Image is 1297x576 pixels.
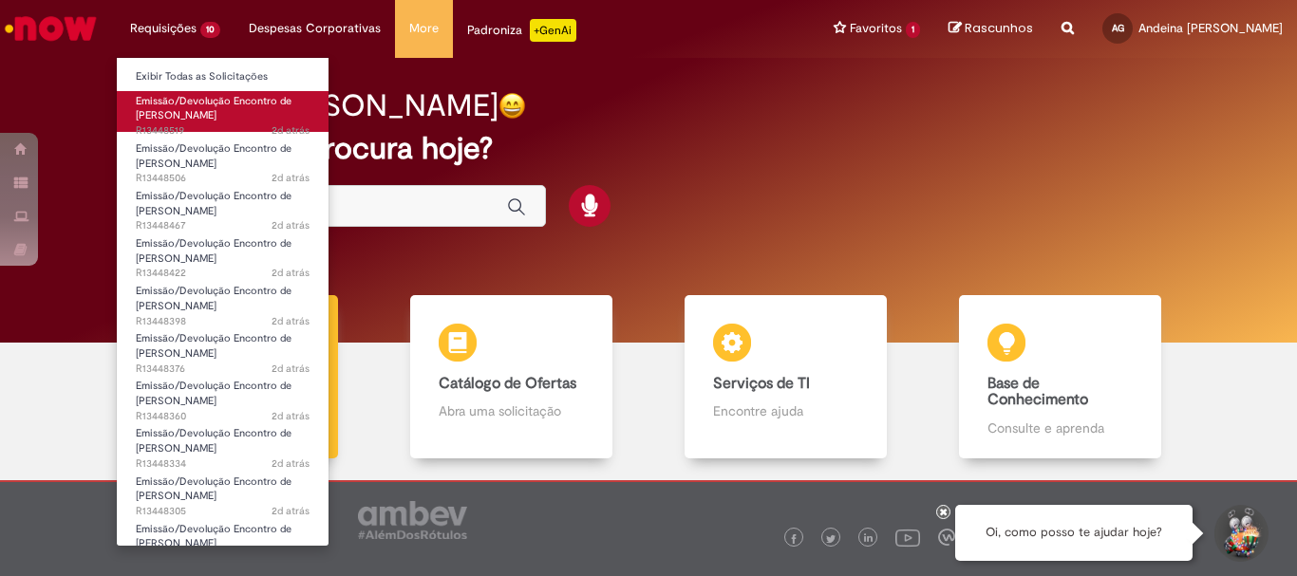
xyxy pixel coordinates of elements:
span: Emissão/Devolução Encontro de [PERSON_NAME] [136,522,291,551]
time: 26/08/2025 13:43:44 [272,314,310,328]
img: happy-face.png [498,92,526,120]
span: Emissão/Devolução Encontro de [PERSON_NAME] [136,474,291,504]
p: Encontre ajuda [713,401,857,420]
span: R13448376 [136,362,310,377]
span: 2d atrás [272,171,310,185]
img: logo_footer_twitter.png [826,534,836,544]
span: Emissão/Devolução Encontro de [PERSON_NAME] [136,379,291,408]
span: Emissão/Devolução Encontro de [PERSON_NAME] [136,284,291,313]
span: R13448398 [136,314,310,329]
span: Emissão/Devolução Encontro de [PERSON_NAME] [136,141,291,171]
img: ServiceNow [2,9,100,47]
a: Aberto R13448467 : Emissão/Devolução Encontro de Contas Fornecedor [117,186,329,227]
a: Tirar dúvidas Tirar dúvidas com Lupi Assist e Gen Ai [100,295,374,459]
time: 26/08/2025 13:48:54 [272,266,310,280]
span: 10 [200,22,220,38]
p: Consulte e aprenda [987,418,1132,437]
div: Padroniza [467,19,576,42]
a: Aberto R13448011 : Emissão/Devolução Encontro de Contas Fornecedor [117,519,329,560]
img: logo_footer_youtube.png [895,525,920,549]
span: More [409,19,439,38]
span: Requisições [130,19,197,38]
div: Oi, como posso te ajudar hoje? [955,505,1193,561]
span: 2d atrás [272,218,310,232]
span: R13448467 [136,218,310,233]
span: R13448305 [136,504,310,519]
a: Exibir Todas as Solicitações [117,66,329,87]
span: 2d atrás [272,314,310,328]
span: Emissão/Devolução Encontro de [PERSON_NAME] [136,236,291,266]
span: 2d atrás [272,504,310,518]
a: Catálogo de Ofertas Abra uma solicitação [374,295,648,459]
a: Aberto R13448506 : Emissão/Devolução Encontro de Contas Fornecedor [117,139,329,179]
span: 2d atrás [272,123,310,138]
b: Serviços de TI [713,374,810,393]
time: 26/08/2025 13:56:29 [272,218,310,232]
span: Emissão/Devolução Encontro de [PERSON_NAME] [136,331,291,361]
h2: O que você procura hoje? [135,132,1162,165]
p: +GenAi [530,19,576,42]
span: R13448334 [136,456,310,472]
time: 26/08/2025 13:39:20 [272,362,310,376]
button: Iniciar Conversa de Suporte [1212,505,1269,562]
a: Aberto R13448305 : Emissão/Devolução Encontro de Contas Fornecedor [117,472,329,512]
img: logo_footer_workplace.png [938,529,955,546]
b: Catálogo de Ofertas [439,374,576,393]
a: Aberto R13448376 : Emissão/Devolução Encontro de Contas Fornecedor [117,328,329,369]
span: Emissão/Devolução Encontro de [PERSON_NAME] [136,189,291,218]
span: Andeina [PERSON_NAME] [1138,20,1283,36]
span: AG [1112,22,1124,34]
span: R13448422 [136,266,310,281]
time: 26/08/2025 13:29:39 [272,456,310,471]
a: Aberto R13448422 : Emissão/Devolução Encontro de Contas Fornecedor [117,233,329,274]
time: 26/08/2025 13:35:27 [272,409,310,423]
span: Emissão/Devolução Encontro de [PERSON_NAME] [136,426,291,455]
span: 2d atrás [272,456,310,471]
span: 2d atrás [272,362,310,376]
span: 2d atrás [272,409,310,423]
a: Aberto R13448398 : Emissão/Devolução Encontro de Contas Fornecedor [117,281,329,322]
span: Emissão/Devolução Encontro de [PERSON_NAME] [136,94,291,123]
a: Aberto R13448360 : Emissão/Devolução Encontro de Contas Fornecedor [117,376,329,417]
img: logo_footer_linkedin.png [864,533,874,545]
time: 26/08/2025 13:22:18 [272,504,310,518]
img: logo_footer_ambev_rotulo_gray.png [358,501,467,539]
span: Rascunhos [965,19,1033,37]
span: Favoritos [850,19,902,38]
span: R13448360 [136,409,310,424]
span: 1 [906,22,920,38]
span: Despesas Corporativas [249,19,381,38]
a: Aberto R13448334 : Emissão/Devolução Encontro de Contas Fornecedor [117,423,329,464]
time: 26/08/2025 14:06:42 [272,123,310,138]
span: 2d atrás [272,266,310,280]
span: R13448519 [136,123,310,139]
a: Rascunhos [949,20,1033,38]
time: 26/08/2025 14:02:59 [272,171,310,185]
p: Abra uma solicitação [439,401,583,420]
span: R13448506 [136,171,310,186]
a: Serviços de TI Encontre ajuda [648,295,923,459]
a: Aberto R13448519 : Emissão/Devolução Encontro de Contas Fornecedor [117,91,329,132]
img: logo_footer_facebook.png [789,534,799,544]
b: Base de Conhecimento [987,374,1088,410]
a: Base de Conhecimento Consulte e aprenda [923,295,1197,459]
ul: Requisições [116,57,329,547]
